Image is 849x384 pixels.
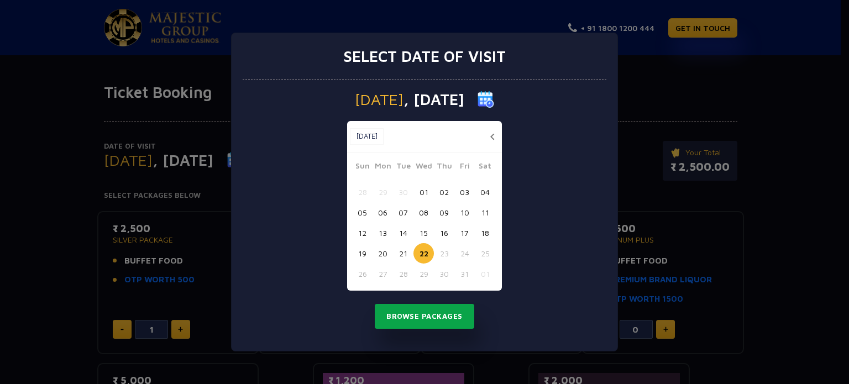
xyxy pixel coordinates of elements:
[343,47,506,66] h3: Select date of visit
[475,202,495,223] button: 11
[413,264,434,284] button: 29
[434,182,454,202] button: 02
[475,160,495,175] span: Sat
[350,128,384,145] button: [DATE]
[393,264,413,284] button: 28
[434,264,454,284] button: 30
[352,243,373,264] button: 19
[434,202,454,223] button: 09
[393,243,413,264] button: 21
[454,182,475,202] button: 03
[413,182,434,202] button: 01
[393,182,413,202] button: 30
[434,223,454,243] button: 16
[352,182,373,202] button: 28
[413,223,434,243] button: 15
[373,202,393,223] button: 06
[352,160,373,175] span: Sun
[434,160,454,175] span: Thu
[413,160,434,175] span: Wed
[373,182,393,202] button: 29
[475,223,495,243] button: 18
[373,160,393,175] span: Mon
[373,264,393,284] button: 27
[352,223,373,243] button: 12
[352,202,373,223] button: 05
[352,264,373,284] button: 26
[403,92,464,107] span: , [DATE]
[478,91,494,108] img: calender icon
[434,243,454,264] button: 23
[475,182,495,202] button: 04
[355,92,403,107] span: [DATE]
[393,160,413,175] span: Tue
[373,223,393,243] button: 13
[373,243,393,264] button: 20
[454,202,475,223] button: 10
[454,264,475,284] button: 31
[475,264,495,284] button: 01
[454,160,475,175] span: Fri
[393,202,413,223] button: 07
[413,243,434,264] button: 22
[475,243,495,264] button: 25
[375,304,474,329] button: Browse Packages
[454,243,475,264] button: 24
[413,202,434,223] button: 08
[393,223,413,243] button: 14
[454,223,475,243] button: 17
